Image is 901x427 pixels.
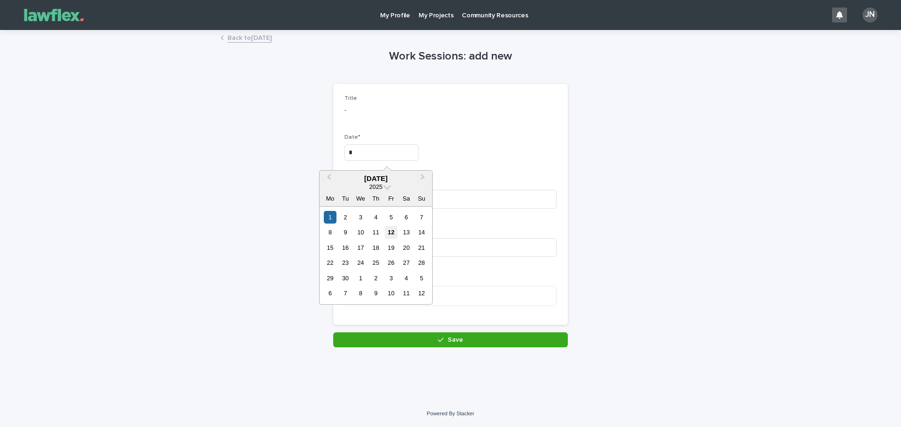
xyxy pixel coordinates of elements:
[416,172,431,187] button: Next Month
[400,287,412,300] div: Choose Saturday, 11 October 2025
[400,272,412,285] div: Choose Saturday, 4 October 2025
[369,241,382,254] div: Choose Thursday, 18 September 2025
[321,172,336,187] button: Previous Month
[400,192,412,205] div: Sa
[385,211,397,224] div: Choose Friday, 5 September 2025
[354,192,367,205] div: We
[324,241,336,254] div: Choose Monday, 15 September 2025
[324,226,336,239] div: Choose Monday, 8 September 2025
[320,174,432,183] div: [DATE]
[385,256,397,269] div: Choose Friday, 26 September 2025
[400,211,412,224] div: Choose Saturday, 6 September 2025
[339,226,351,239] div: Choose Tuesday, 9 September 2025
[369,287,382,300] div: Choose Thursday, 9 October 2025
[344,105,557,115] p: -
[354,226,367,239] div: Choose Wednesday, 10 September 2025
[385,226,397,239] div: Choose Friday, 12 September 2025
[322,210,429,301] div: month 2025-09
[324,192,336,205] div: Mo
[415,241,428,254] div: Choose Sunday, 21 September 2025
[400,226,412,239] div: Choose Saturday, 13 September 2025
[344,96,357,101] span: Title
[385,272,397,285] div: Choose Friday, 3 October 2025
[369,256,382,269] div: Choose Thursday, 25 September 2025
[400,256,412,269] div: Choose Saturday, 27 September 2025
[369,211,382,224] div: Choose Thursday, 4 September 2025
[385,241,397,254] div: Choose Friday, 19 September 2025
[333,332,568,347] button: Save
[415,211,428,224] div: Choose Sunday, 7 September 2025
[339,256,351,269] div: Choose Tuesday, 23 September 2025
[324,272,336,285] div: Choose Monday, 29 September 2025
[369,226,382,239] div: Choose Thursday, 11 September 2025
[324,287,336,300] div: Choose Monday, 6 October 2025
[415,287,428,300] div: Choose Sunday, 12 October 2025
[354,256,367,269] div: Choose Wednesday, 24 September 2025
[415,192,428,205] div: Su
[385,287,397,300] div: Choose Friday, 10 October 2025
[228,32,272,43] a: Back to[DATE]
[333,50,568,63] h1: Work Sessions: add new
[339,272,351,285] div: Choose Tuesday, 30 September 2025
[344,135,360,140] span: Date
[354,272,367,285] div: Choose Wednesday, 1 October 2025
[19,6,89,24] img: Gnvw4qrBSHOAfo8VMhG6
[863,7,878,22] div: JN
[369,192,382,205] div: Th
[339,211,351,224] div: Choose Tuesday, 2 September 2025
[339,192,351,205] div: Tu
[339,241,351,254] div: Choose Tuesday, 16 September 2025
[324,211,336,224] div: Choose Monday, 1 September 2025
[415,272,428,285] div: Choose Sunday, 5 October 2025
[369,272,382,285] div: Choose Thursday, 2 October 2025
[427,411,474,416] a: Powered By Stacker
[354,287,367,300] div: Choose Wednesday, 8 October 2025
[415,256,428,269] div: Choose Sunday, 28 September 2025
[354,241,367,254] div: Choose Wednesday, 17 September 2025
[324,256,336,269] div: Choose Monday, 22 September 2025
[400,241,412,254] div: Choose Saturday, 20 September 2025
[339,287,351,300] div: Choose Tuesday, 7 October 2025
[448,337,463,343] span: Save
[415,226,428,239] div: Choose Sunday, 14 September 2025
[369,183,382,190] span: 2025
[354,211,367,224] div: Choose Wednesday, 3 September 2025
[385,192,397,205] div: Fr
